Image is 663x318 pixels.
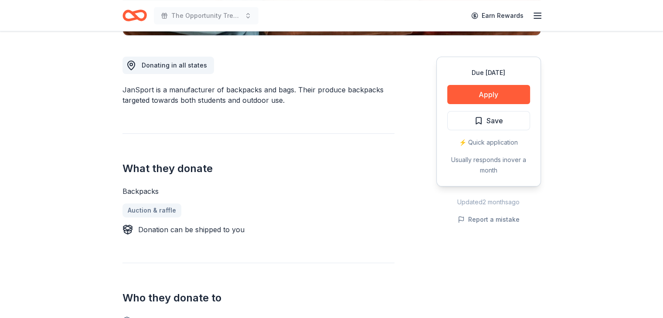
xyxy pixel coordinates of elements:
a: Auction & raffle [122,203,181,217]
span: Save [486,115,503,126]
div: Updated 2 months ago [436,197,541,207]
h2: Who they donate to [122,291,394,305]
h2: What they donate [122,162,394,176]
a: Earn Rewards [466,8,529,24]
div: ⚡️ Quick application [447,137,530,148]
span: Donating in all states [142,61,207,69]
button: Save [447,111,530,130]
button: Apply [447,85,530,104]
span: The Opportunity Tree's Annual Autumn Soiree [171,10,241,21]
div: Donation can be shipped to you [138,224,245,235]
div: JanSport is a manufacturer of backpacks and bags. Their produce backpacks targeted towards both s... [122,85,394,105]
a: Home [122,5,147,26]
button: Report a mistake [458,214,520,225]
div: Usually responds in over a month [447,155,530,176]
button: The Opportunity Tree's Annual Autumn Soiree [154,7,258,24]
div: Backpacks [122,186,394,196]
div: Due [DATE] [447,68,530,78]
